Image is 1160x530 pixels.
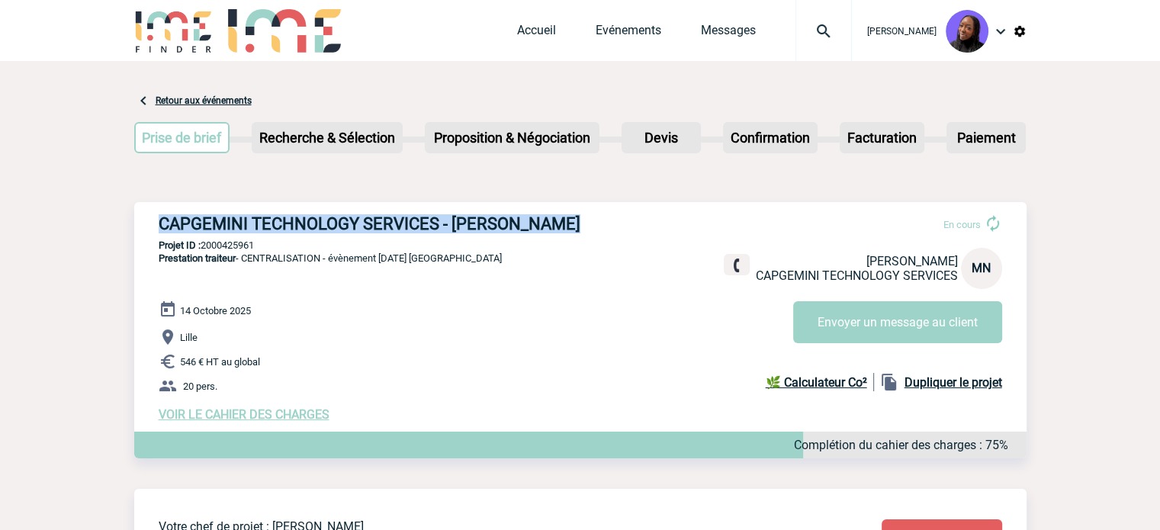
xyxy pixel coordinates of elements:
p: Paiement [948,124,1024,152]
span: [PERSON_NAME] [867,26,937,37]
span: - CENTRALISATION - évènement [DATE] [GEOGRAPHIC_DATA] [159,252,502,264]
b: Dupliquer le projet [905,375,1002,390]
p: Proposition & Négociation [426,124,598,152]
a: VOIR LE CAHIER DES CHARGES [159,407,329,422]
b: Projet ID : [159,239,201,251]
span: [PERSON_NAME] [866,254,958,268]
a: Accueil [517,23,556,44]
a: 🌿 Calculateur Co² [766,373,874,391]
p: Facturation [841,124,923,152]
span: En cours [943,219,981,230]
p: Confirmation [725,124,816,152]
h3: CAPGEMINI TECHNOLOGY SERVICES - [PERSON_NAME] [159,214,616,233]
span: Prestation traiteur [159,252,236,264]
span: 546 € HT au global [180,356,260,368]
span: 20 pers. [183,381,217,392]
img: IME-Finder [134,9,214,53]
p: Recherche & Sélection [253,124,401,152]
b: 🌿 Calculateur Co² [766,375,867,390]
p: Devis [623,124,699,152]
a: Messages [701,23,756,44]
span: Lille [180,332,198,343]
span: 14 Octobre 2025 [180,305,251,316]
img: 131349-0.png [946,10,988,53]
a: Retour aux événements [156,95,252,106]
button: Envoyer un message au client [793,301,1002,343]
p: Prise de brief [136,124,229,152]
p: 2000425961 [134,239,1027,251]
span: MN [972,261,991,275]
span: CAPGEMINI TECHNOLOGY SERVICES [756,268,958,283]
img: fixe.png [730,259,744,272]
img: file_copy-black-24dp.png [880,373,898,391]
a: Evénements [596,23,661,44]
